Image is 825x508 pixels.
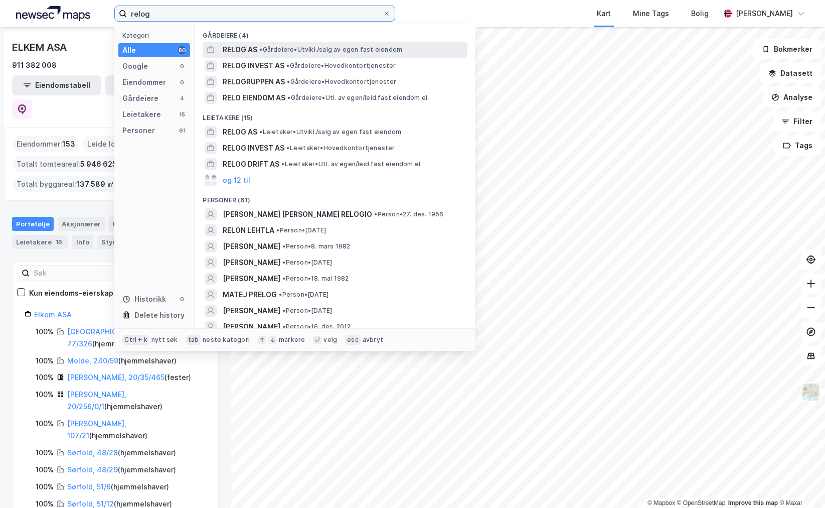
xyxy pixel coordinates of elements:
div: Leietakere [12,235,68,249]
a: OpenStreetMap [677,499,726,506]
div: ( hjemmelshaver ) [67,326,206,350]
button: og 12 til [223,174,250,186]
div: tab [186,335,201,345]
div: Mine Tags [633,8,669,20]
span: 137 589 ㎡ [76,178,114,190]
a: Improve this map [728,499,778,506]
a: Mapbox [647,499,675,506]
div: ELKEM ASA [12,39,69,55]
button: Tags [774,136,821,156]
input: Søk [30,266,139,281]
span: Person • [DATE] [276,226,326,234]
span: [PERSON_NAME] [223,257,280,269]
div: ( hjemmelshaver ) [67,447,176,459]
span: RELOG AS [223,126,257,138]
a: [PERSON_NAME], 20/35/465 [67,373,164,382]
button: Filter [773,111,821,132]
div: esc [345,335,361,345]
button: Bokmerker [753,39,821,59]
div: 100% [36,481,54,493]
div: Kategori [122,32,190,39]
div: Eiendommer : [13,136,79,152]
button: Eiendomstabell [12,75,101,95]
button: Datasett [760,63,821,83]
span: • [281,160,284,168]
div: 61 [178,126,186,135]
div: 100% [36,389,54,401]
span: 5 946 625 ㎡ [80,158,125,170]
div: 80 [178,46,186,54]
div: 100% [36,464,54,476]
span: • [287,78,290,85]
button: Analyse [763,87,821,107]
span: • [279,291,282,298]
div: ( hjemmelshaver ) [67,389,206,413]
span: Leietaker • Hovedkontortjenester [286,144,395,152]
span: • [259,46,262,53]
span: • [282,323,285,330]
span: Leietaker • Utvikl./salg av egen fast eiendom [259,128,401,136]
span: • [282,307,285,314]
span: 153 [62,138,75,150]
div: 100% [36,371,54,384]
a: Sørfold, 48/28 [67,448,118,457]
span: Gårdeiere • Utl. av egen/leid fast eiendom el. [287,94,429,102]
div: Leietakere (15) [195,106,475,124]
span: RELOG AS [223,44,257,56]
div: Portefølje [12,217,54,231]
input: Søk på adresse, matrikkel, gårdeiere, leietakere eller personer [127,6,383,21]
span: Person • 18. mai 1982 [282,275,349,283]
div: Personer (61) [195,188,475,206]
div: 15 [178,110,186,118]
span: Gårdeiere • Hovedkontortjenester [287,78,396,86]
div: Leietakere [122,108,161,120]
a: Sørfold, 51/6 [67,482,111,491]
span: [PERSON_NAME] [223,273,280,285]
div: ( hjemmelshaver ) [67,418,206,442]
div: Kun eiendoms-eierskap [29,287,113,299]
span: MATEJ PRELOG [223,289,277,301]
span: Gårdeiere • Hovedkontortjenester [286,62,396,70]
div: nytt søk [151,336,178,344]
div: 100% [36,326,54,338]
div: Google [122,60,148,72]
span: • [282,242,285,250]
div: Historikk [122,293,166,305]
div: ( hjemmelshaver ) [67,481,169,493]
a: [GEOGRAPHIC_DATA], 77/326 [67,327,142,348]
div: neste kategori [203,336,250,344]
div: Styret [97,235,138,249]
span: RELO EIENDOM AS [223,92,285,104]
span: Gårdeiere • Utvikl./salg av egen fast eiendom [259,46,402,54]
div: markere [279,336,305,344]
span: Person • 27. des. 1956 [374,210,443,218]
span: RELON LEHTLA [223,224,274,236]
span: RELOG INVEST AS [223,60,284,72]
a: Sørfold, 51/12 [67,499,114,508]
span: • [282,275,285,282]
div: Bolig [691,8,709,20]
span: • [282,259,285,266]
a: Elkem ASA [34,310,72,319]
a: [PERSON_NAME], 107/21 [67,419,126,440]
span: [PERSON_NAME] [223,240,280,252]
span: • [276,226,279,234]
div: Ctrl + k [122,335,149,345]
span: Person • [DATE] [282,307,332,315]
div: avbryt [363,336,383,344]
div: 0 [178,78,186,86]
div: 100% [36,447,54,459]
div: Totalt byggareal : [13,176,118,192]
div: 0 [178,62,186,70]
div: velg [323,336,337,344]
div: 911 382 008 [12,59,57,71]
div: Alle [122,44,136,56]
a: Molde, 240/59 [67,356,118,365]
img: logo.a4113a55bc3d86da70a041830d287a7e.svg [16,6,90,21]
a: Sørfold, 48/29 [67,465,118,474]
div: Gårdeiere (4) [195,24,475,42]
span: • [286,62,289,69]
div: ( fester ) [67,371,191,384]
span: • [259,128,262,136]
div: 0 [178,295,186,303]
